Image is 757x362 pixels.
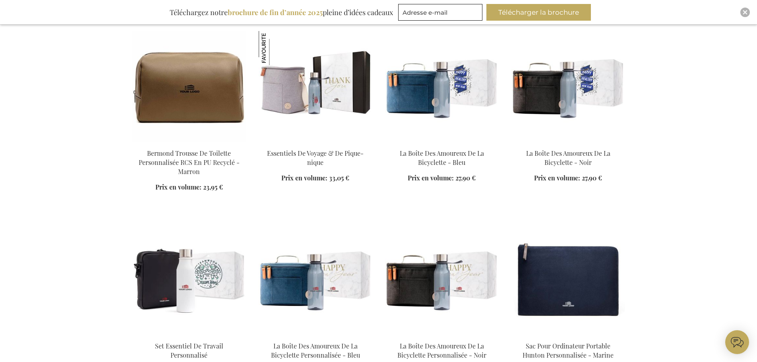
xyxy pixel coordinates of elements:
span: 33,05 € [329,174,349,182]
a: Bermond Trousse De Toilette Personnalisée RCS En PU Recyclé - Marron [139,149,240,176]
a: Prix en volume: 27,90 € [408,174,476,183]
img: Personalised Hunton Laptop Case - Navy [511,223,625,335]
span: 23,95 € [203,183,223,191]
button: Télécharger la brochure [486,4,591,21]
a: Prix en volume: 33,05 € [281,174,349,183]
a: La Boîte Des Amoureux De La Bicyclette Personnalisée - Bleu [271,342,360,359]
span: 27,90 € [455,174,476,182]
a: Personalised Bermond RCS Recycled PU Toiletry Bag - Brown [132,139,246,147]
div: Téléchargez notre pleine d’idées cadeaux [166,4,397,21]
input: Adresse e-mail [398,4,482,21]
img: Personalised Work Essential Set [132,223,246,335]
a: Personalised Hunton Laptop Case - Navy [511,331,625,339]
img: Bike Lovers Box - Black [511,31,625,142]
a: La Boîte Des Amoureux De La Bicyclette - Noir [526,149,610,166]
form: marketing offers and promotions [398,4,485,23]
img: Bike Lovers Box - Blue [385,31,499,142]
b: brochure de fin d’année 2025 [228,8,323,17]
div: Close [740,8,750,17]
a: Essentiels De Voyage & De Pique-nique [267,149,364,166]
img: The Personalized Bike Lovers Box - Black [385,223,499,335]
a: Travel & Picknick Essentials Essentiels De Voyage & De Pique-nique [259,139,372,147]
a: Prix en volume: 23,95 € [155,183,223,192]
a: Bike Lovers Box - Black [511,139,625,147]
img: The Personalized Bike Lovers Box - Blue [259,223,372,335]
a: La Boîte Des Amoureux De La Bicyclette - Bleu [400,149,484,166]
a: Set Essentiel De Travail Personnalisé [155,342,223,359]
iframe: belco-activator-frame [725,330,749,354]
a: La Boîte Des Amoureux De La Bicyclette Personnalisée - Noir [397,342,486,359]
img: Essentiels De Voyage & De Pique-nique [259,31,293,65]
span: 27,90 € [582,174,602,182]
img: Travel & Picknick Essentials [259,31,372,142]
span: Prix en volume: [281,174,327,182]
a: The Personalized Bike Lovers Box - Black [385,331,499,339]
img: Close [743,10,747,15]
a: Sac Pour Ordinateur Portable Hunton Personnalisée - Marine [523,342,614,359]
img: Personalised Bermond RCS Recycled PU Toiletry Bag - Brown [132,31,246,142]
a: Personalised Work Essential Set [132,331,246,339]
a: Prix en volume: 27,90 € [534,174,602,183]
span: Prix en volume: [155,183,201,191]
span: Prix en volume: [408,174,454,182]
a: Bike Lovers Box - Blue [385,139,499,147]
span: Prix en volume: [534,174,580,182]
a: The Personalized Bike Lovers Box - Blue [259,331,372,339]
